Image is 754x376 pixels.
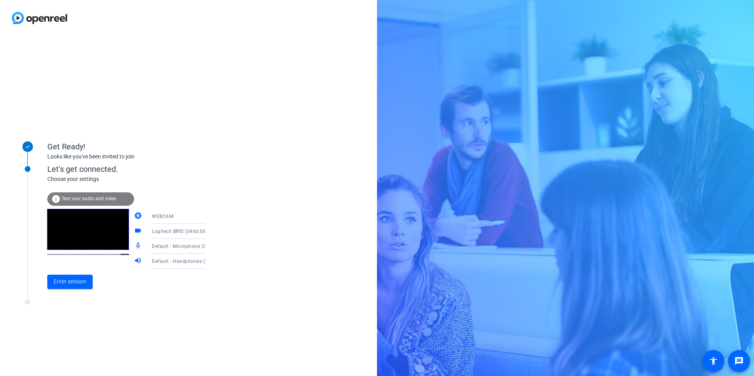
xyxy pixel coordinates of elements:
mat-icon: volume_up [134,257,144,266]
mat-icon: camera [134,212,144,221]
span: Enter session [54,277,86,286]
span: Logitech BRIO (046d:085e) [152,228,213,234]
div: Let's get connected. [47,163,221,175]
div: Choose your settings [47,175,221,183]
span: WEBCAM [152,214,173,219]
button: Enter session [47,275,93,289]
span: Test your audio and video [62,196,116,201]
mat-icon: message [734,356,744,366]
span: Default - Microphone (2- Shure MV7+) (14ed:1019) [152,243,268,249]
mat-icon: mic_none [134,242,144,251]
mat-icon: accessibility [709,356,718,366]
mat-icon: info [51,194,61,204]
span: Default - Headphones (2- Shure MV7+) (14ed:1019) [152,258,270,264]
div: Get Ready! [47,141,205,153]
div: Looks like you've been invited to join [47,153,205,161]
mat-icon: videocam [134,227,144,236]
